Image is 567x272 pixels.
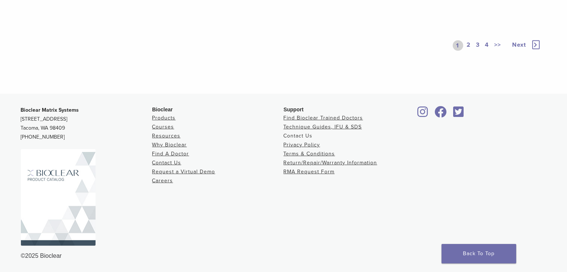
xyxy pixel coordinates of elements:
a: Request a Virtual Demo [152,169,215,175]
a: 2 [465,40,473,51]
a: Bioclear [451,111,467,118]
a: Contact Us [152,160,181,166]
a: Bioclear [432,111,449,118]
a: RMA Request Form [284,169,335,175]
a: Technique Guides, IFU & SDS [284,124,362,130]
a: 3 [475,40,482,51]
span: Next [513,41,526,49]
a: 4 [484,40,491,51]
a: Privacy Policy [284,142,320,148]
a: Find Bioclear Trained Doctors [284,115,363,121]
div: ©2025 Bioclear [21,251,546,260]
a: Contact Us [284,133,313,139]
a: Bioclear [415,111,431,118]
a: Terms & Conditions [284,151,335,157]
span: Bioclear [152,106,173,112]
strong: Bioclear Matrix Systems [21,107,79,113]
p: [STREET_ADDRESS] Tacoma, WA 98409 [PHONE_NUMBER] [21,106,152,142]
a: Find A Doctor [152,151,189,157]
img: Bioclear [21,149,96,246]
a: Careers [152,177,173,184]
a: Resources [152,133,181,139]
a: Why Bioclear [152,142,187,148]
a: >> [493,40,503,51]
a: Back To Top [442,244,516,263]
a: Courses [152,124,174,130]
a: Products [152,115,176,121]
a: Return/Repair/Warranty Information [284,160,377,166]
span: Support [284,106,304,112]
a: 1 [453,40,463,51]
